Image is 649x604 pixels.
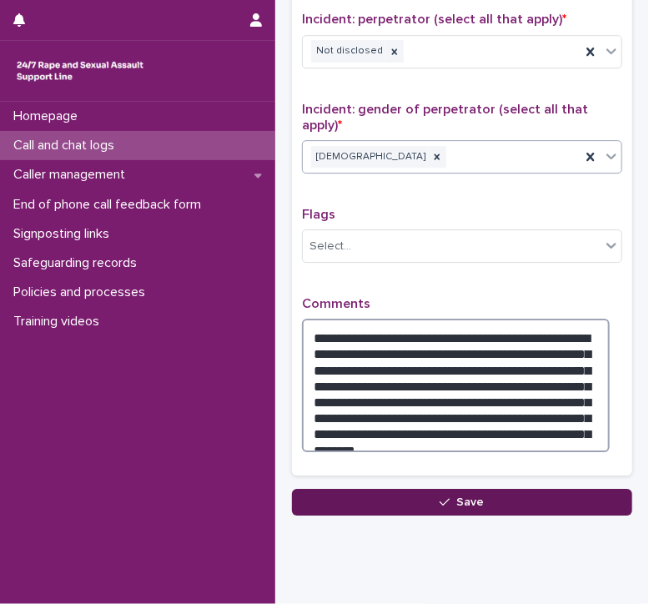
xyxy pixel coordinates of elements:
span: Save [457,496,485,508]
span: Incident: perpetrator (select all that apply) [302,13,566,26]
p: Homepage [7,108,91,124]
div: [DEMOGRAPHIC_DATA] [311,146,428,169]
p: Call and chat logs [7,138,128,154]
p: End of phone call feedback form [7,197,214,213]
p: Safeguarding records [7,255,150,271]
span: Comments [302,297,370,310]
span: Flags [302,208,335,221]
div: Not disclosed [311,40,385,63]
p: Signposting links [7,226,123,242]
span: Incident: gender of perpetrator (select all that apply) [302,103,588,132]
img: rhQMoQhaT3yELyF149Cw [13,54,147,88]
div: Select... [309,238,351,255]
button: Save [292,489,632,516]
p: Training videos [7,314,113,330]
p: Caller management [7,167,138,183]
p: Policies and processes [7,284,158,300]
